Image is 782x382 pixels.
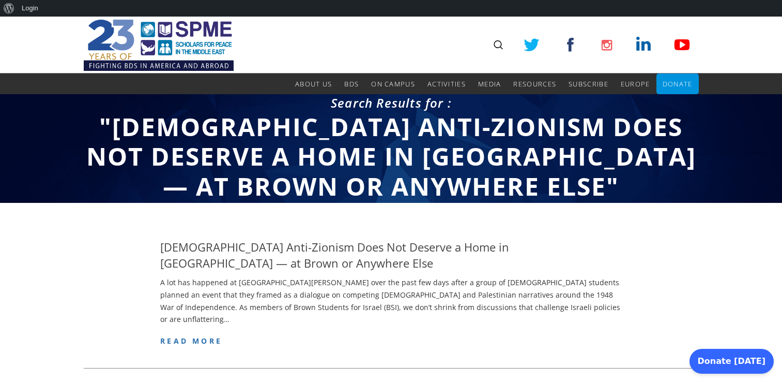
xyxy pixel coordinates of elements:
span: On Campus [371,79,415,89]
a: Donate [663,74,693,94]
span: Activities [427,79,466,89]
a: On Campus [371,74,415,94]
span: About Us [295,79,332,89]
span: Europe [621,79,650,89]
a: Activities [427,74,466,94]
p: A lot has happened at [GEOGRAPHIC_DATA][PERSON_NAME] over the past few days after a group of [DEM... [160,276,622,326]
a: Resources [513,74,556,94]
a: About Us [295,74,332,94]
a: Media [478,74,501,94]
div: Search Results for : [84,94,699,112]
span: BDS [344,79,359,89]
span: Media [478,79,501,89]
span: "[DEMOGRAPHIC_DATA] Anti-Zionism Does Not Deserve a Home in [GEOGRAPHIC_DATA] — at Brown or Anywh... [86,110,696,203]
img: SPME [84,17,234,74]
a: read more [160,336,222,346]
a: Europe [621,74,650,94]
span: Subscribe [569,79,608,89]
a: Subscribe [569,74,608,94]
h4: [DEMOGRAPHIC_DATA] Anti-Zionism Does Not Deserve a Home in [GEOGRAPHIC_DATA] — at Brown or Anywhe... [160,239,622,271]
a: BDS [344,74,359,94]
span: Resources [513,79,556,89]
span: Donate [663,79,693,89]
